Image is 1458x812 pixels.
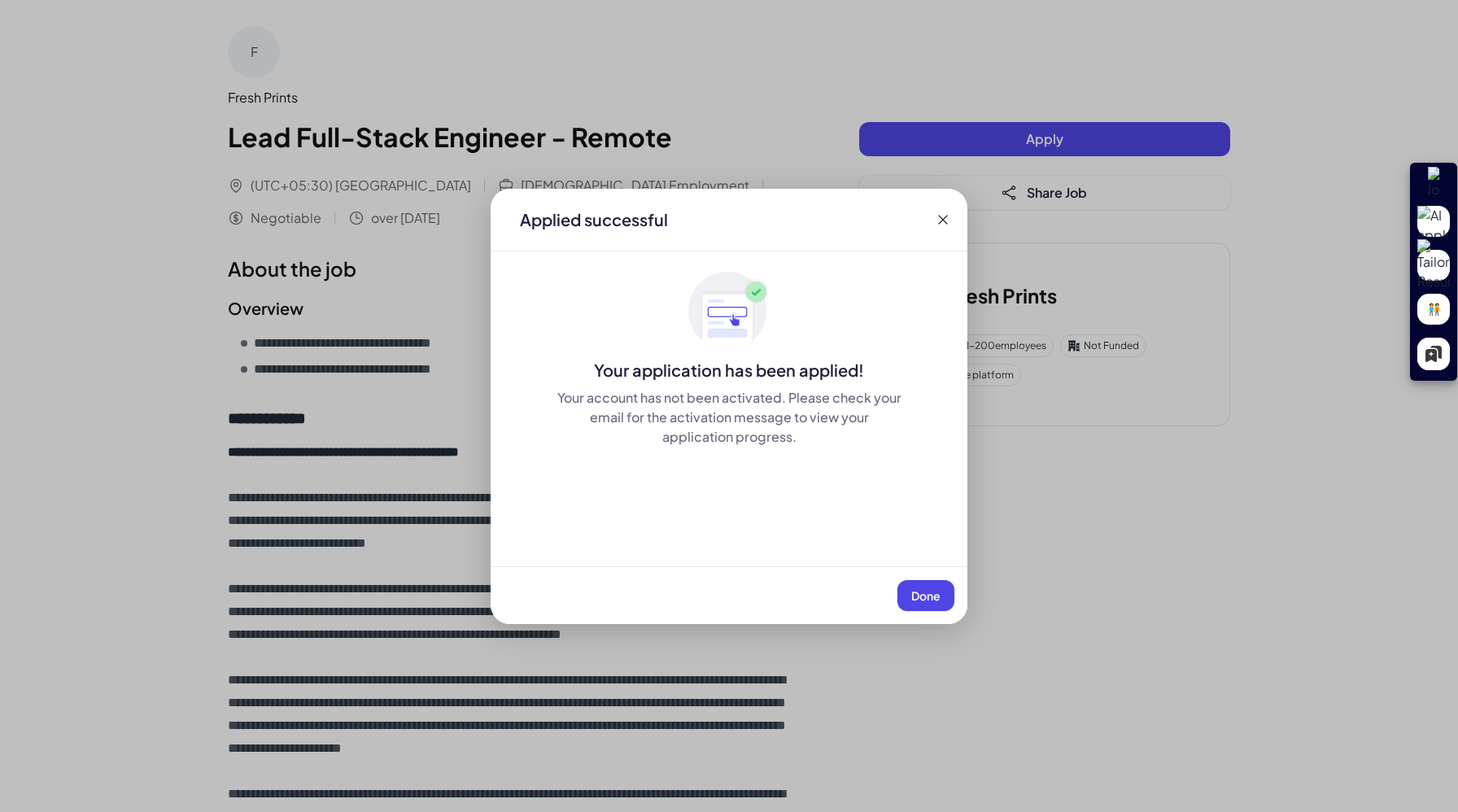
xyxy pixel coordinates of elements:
[897,580,954,611] button: Done
[688,271,770,352] img: ApplyedMaskGroup3.svg
[911,588,941,603] span: Done
[556,388,902,447] div: Your account has not been activated. Please check your email for the activation message to view y...
[491,359,967,382] div: Your application has been applied!
[520,208,668,231] div: Applied successful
